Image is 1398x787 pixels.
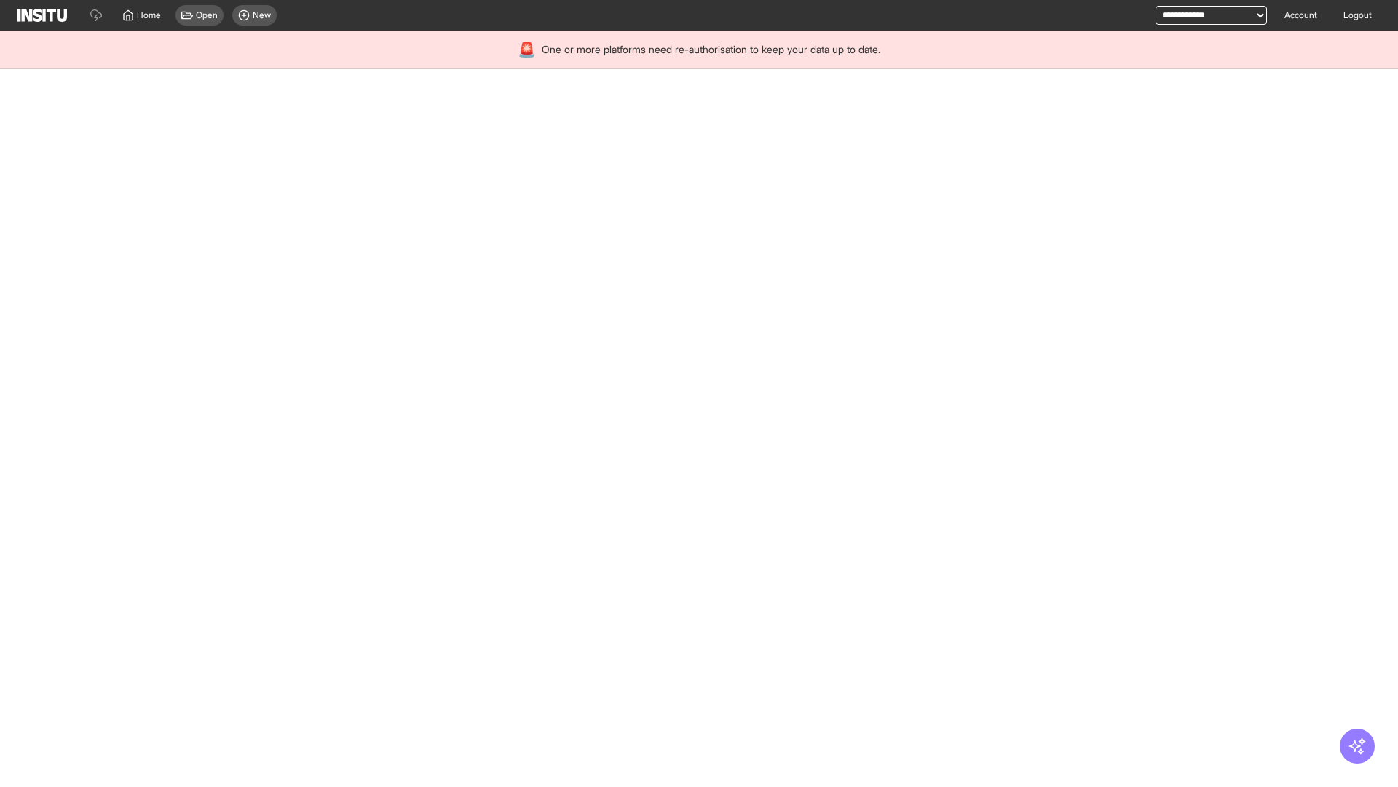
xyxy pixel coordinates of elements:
[542,42,880,57] span: One or more platforms need re-authorisation to keep your data up to date.
[196,9,218,21] span: Open
[17,9,67,22] img: Logo
[253,9,271,21] span: New
[518,39,536,60] div: 🚨
[137,9,161,21] span: Home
